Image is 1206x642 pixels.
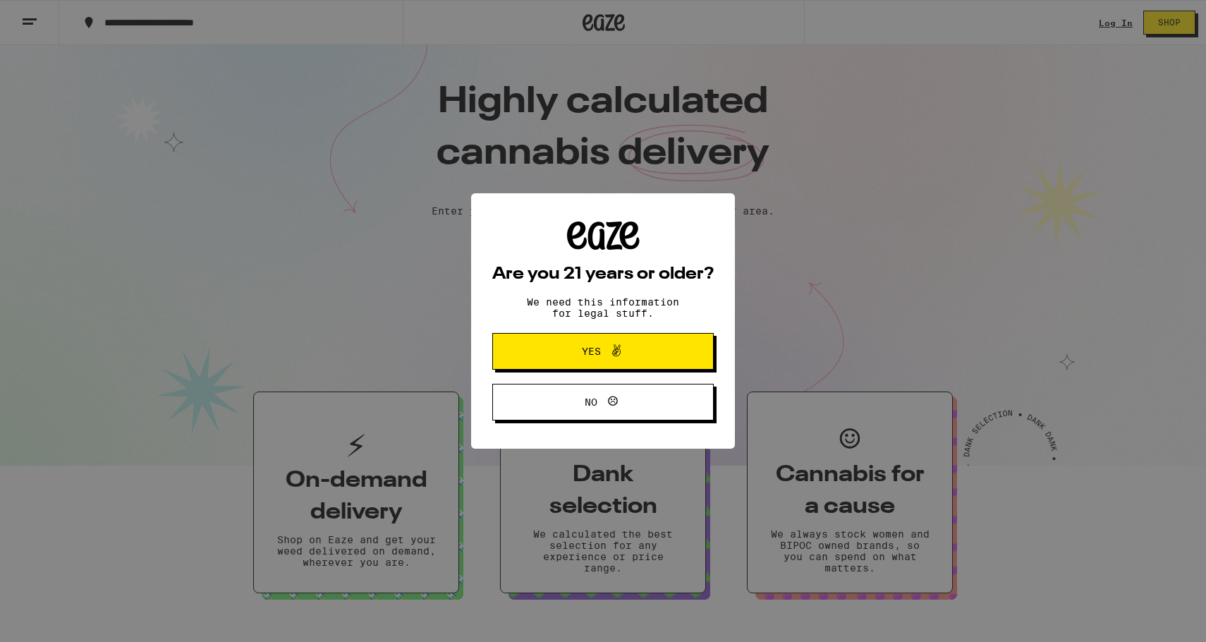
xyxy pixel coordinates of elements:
p: We need this information for legal stuff. [515,296,691,319]
span: No [585,397,597,407]
span: Hi. Need any help? [8,10,102,21]
span: Yes [582,346,601,356]
button: No [492,384,714,420]
button: Yes [492,333,714,370]
h2: Are you 21 years or older? [492,266,714,283]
